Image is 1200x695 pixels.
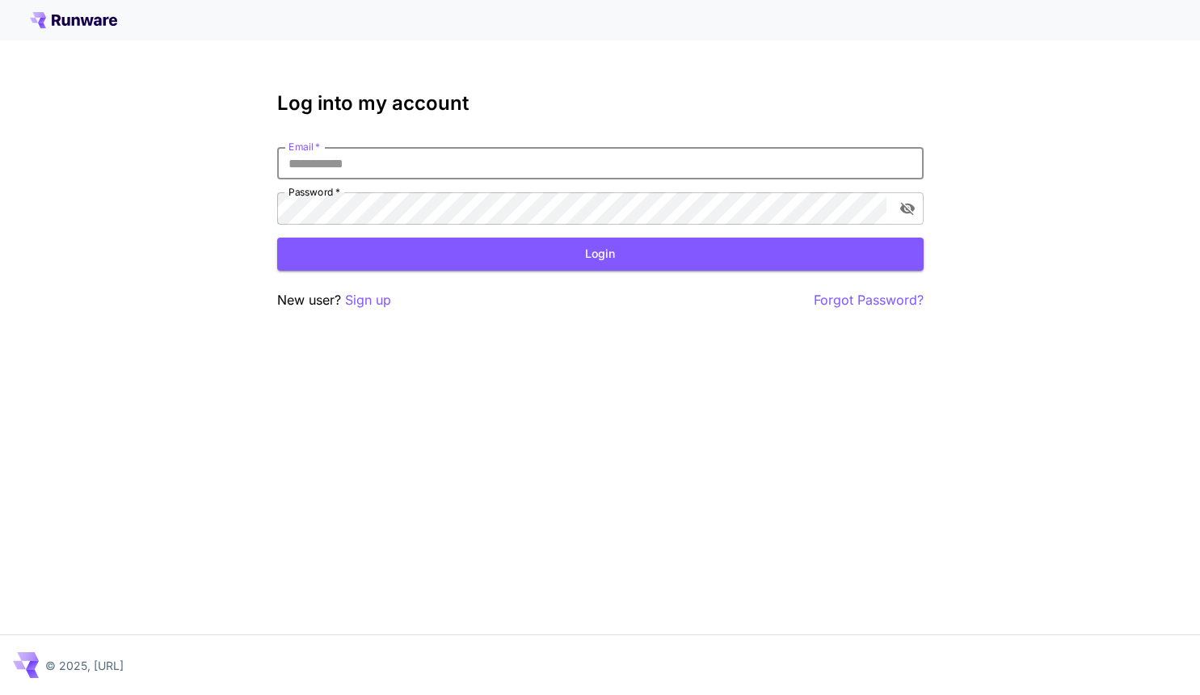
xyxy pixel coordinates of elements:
[277,290,391,310] p: New user?
[814,290,924,310] button: Forgot Password?
[288,185,340,199] label: Password
[277,238,924,271] button: Login
[345,290,391,310] button: Sign up
[45,657,124,674] p: © 2025, [URL]
[277,92,924,115] h3: Log into my account
[893,194,922,223] button: toggle password visibility
[288,140,320,154] label: Email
